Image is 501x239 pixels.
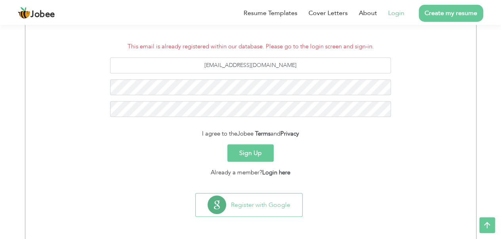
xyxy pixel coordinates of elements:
[309,8,348,18] a: Cover Letters
[31,168,470,177] div: Already a member?
[18,7,30,19] img: jobee.io
[280,130,299,138] a: Privacy
[18,7,55,19] a: Jobee
[244,8,297,18] a: Resume Templates
[31,42,470,51] li: This email is already registered within our database. Please go to the login screen and sign-in.
[255,130,271,138] a: Terms
[388,8,404,18] a: Login
[196,193,302,216] button: Register with Google
[110,57,391,73] input: Email
[237,130,253,138] span: Jobee
[227,144,274,162] button: Sign Up
[262,168,290,176] a: Login here
[31,129,470,138] div: I agree to the and
[419,5,483,22] a: Create my resume
[30,10,55,19] span: Jobee
[359,8,377,18] a: About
